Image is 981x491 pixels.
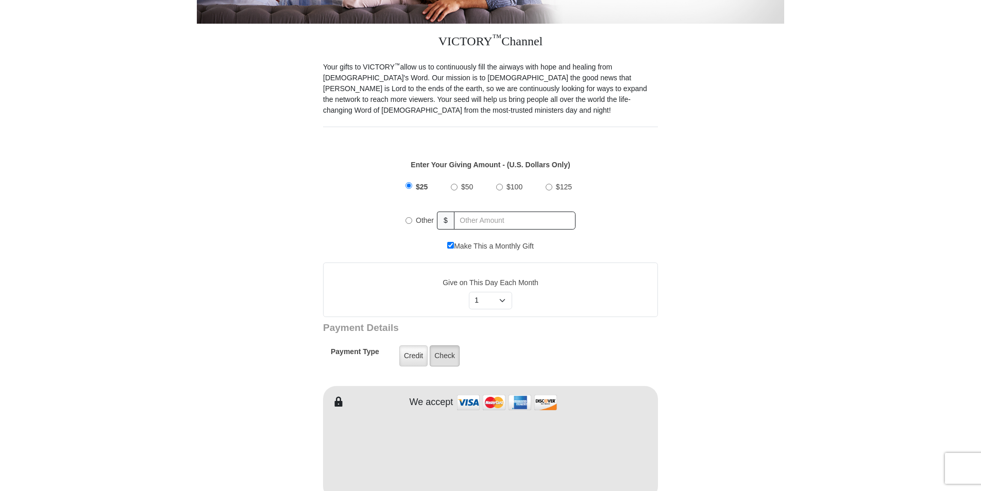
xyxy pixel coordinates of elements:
[399,345,428,366] label: Credit
[430,345,460,366] label: Check
[395,62,400,68] sup: ™
[323,62,658,116] p: Your gifts to VICTORY allow us to continuously fill the airways with hope and healing from [DEMOG...
[455,391,559,413] img: credit cards accepted
[437,212,454,230] span: $
[411,161,570,169] strong: Enter Your Giving Amount - (U.S. Dollars Only)
[461,183,473,191] span: $50
[323,24,658,62] h3: VICTORY Channel
[416,183,428,191] span: $25
[416,216,434,224] span: Other
[506,183,522,191] span: $100
[447,242,454,249] input: Make This a Monthly Gift
[556,183,572,191] span: $125
[331,347,379,361] h5: Payment Type
[410,397,453,408] h4: We accept
[333,277,649,288] label: Give on This Day Each Month
[447,241,534,252] label: Make This a Monthly Gift
[323,322,586,334] h3: Payment Details
[454,212,576,230] input: Other Amount
[493,32,502,43] sup: ™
